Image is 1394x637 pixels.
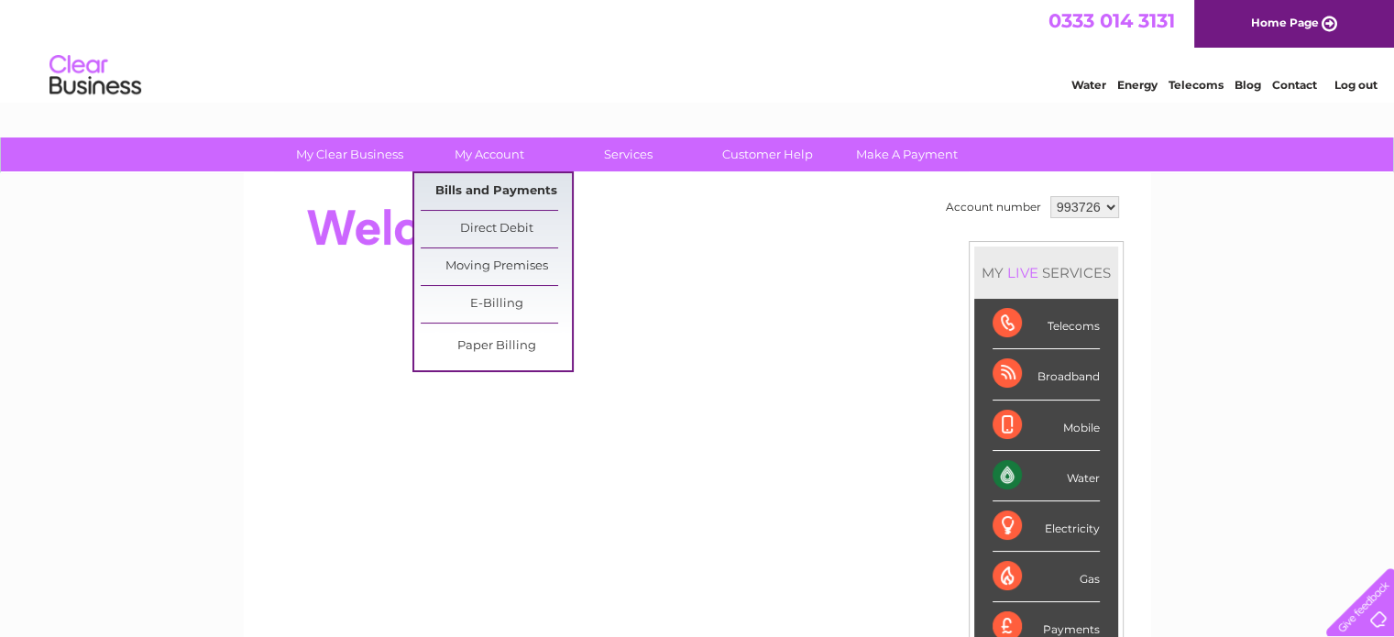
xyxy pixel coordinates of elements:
a: Paper Billing [421,328,572,365]
a: Log out [1334,78,1377,92]
div: LIVE [1004,264,1042,281]
a: 0333 014 3131 [1048,9,1175,32]
a: Moving Premises [421,248,572,285]
a: Make A Payment [831,137,982,171]
div: MY SERVICES [974,247,1118,299]
div: Water [993,451,1100,501]
a: Customer Help [692,137,843,171]
a: Bills and Payments [421,173,572,210]
div: Electricity [993,501,1100,552]
a: My Account [413,137,565,171]
a: E-Billing [421,286,572,323]
img: logo.png [49,48,142,104]
a: My Clear Business [274,137,425,171]
a: Blog [1235,78,1261,92]
div: Broadband [993,349,1100,400]
a: Energy [1117,78,1158,92]
a: Services [553,137,704,171]
a: Water [1071,78,1106,92]
td: Account number [941,192,1046,223]
div: Mobile [993,401,1100,451]
div: Gas [993,552,1100,602]
a: Direct Debit [421,211,572,247]
div: Telecoms [993,299,1100,349]
a: Telecoms [1169,78,1224,92]
div: Clear Business is a trading name of Verastar Limited (registered in [GEOGRAPHIC_DATA] No. 3667643... [265,10,1131,89]
a: Contact [1272,78,1317,92]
